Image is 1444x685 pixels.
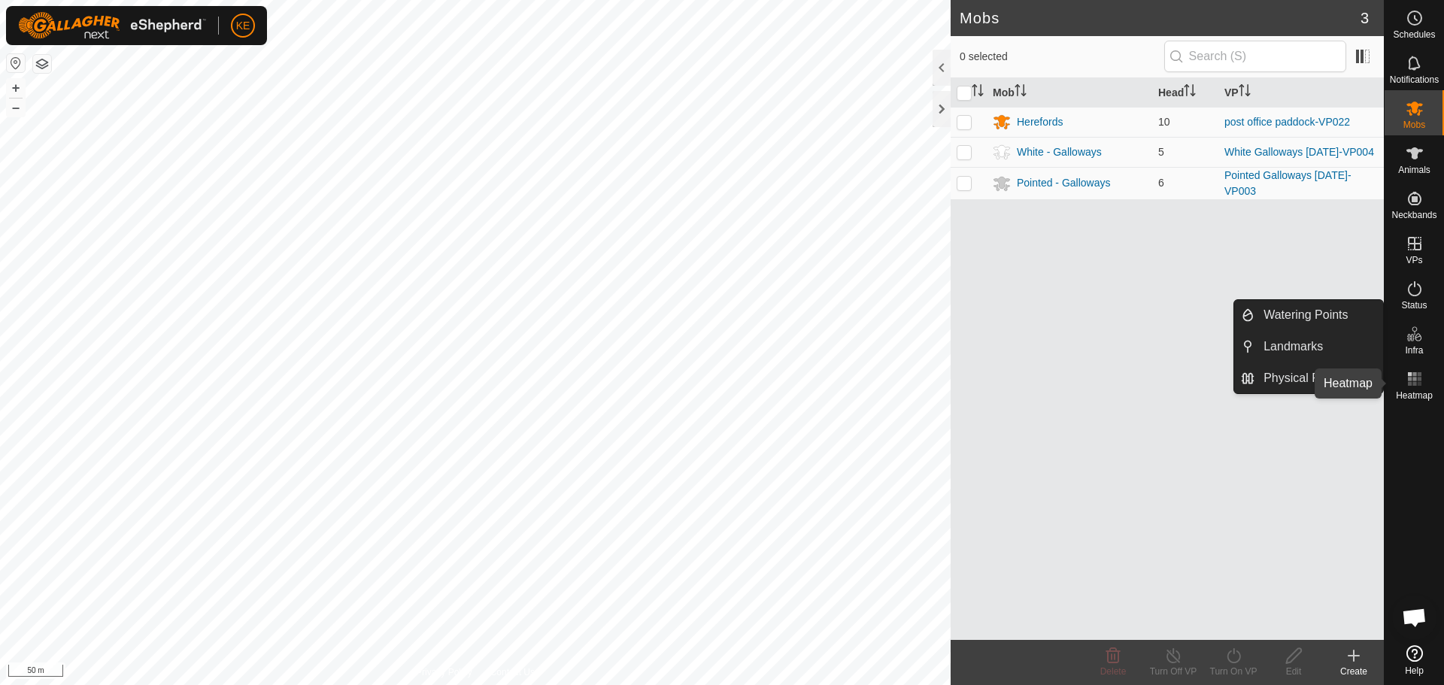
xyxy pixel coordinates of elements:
li: Landmarks [1234,332,1383,362]
span: Neckbands [1391,211,1436,220]
div: Pointed - Galloways [1017,175,1111,191]
div: Open chat [1392,595,1437,640]
a: Contact Us [490,665,535,679]
div: Edit [1263,665,1324,678]
span: VPs [1406,256,1422,265]
button: Map Layers [33,55,51,73]
span: Physical Paddocks [1263,369,1364,387]
span: Watering Points [1263,306,1348,324]
span: Landmarks [1263,338,1323,356]
button: Reset Map [7,54,25,72]
div: Herefords [1017,114,1063,130]
a: post office paddock-VP022 [1224,116,1350,128]
span: 3 [1361,7,1369,29]
div: Create [1324,665,1384,678]
span: 5 [1158,146,1164,158]
th: Head [1152,78,1218,108]
a: Help [1385,639,1444,681]
button: + [7,79,25,97]
a: Physical Paddocks [1254,363,1383,393]
p-sorticon: Activate to sort [972,86,984,99]
button: – [7,99,25,117]
a: Landmarks [1254,332,1383,362]
span: 0 selected [960,49,1164,65]
h2: Mobs [960,9,1361,27]
li: Physical Paddocks [1234,363,1383,393]
span: Notifications [1390,75,1439,84]
a: Privacy Policy [416,665,472,679]
span: Schedules [1393,30,1435,39]
span: Infra [1405,346,1423,355]
span: Heatmap [1396,391,1433,400]
a: Watering Points [1254,300,1383,330]
span: Help [1405,666,1424,675]
img: Gallagher Logo [18,12,206,39]
a: Pointed Galloways [DATE]-VP003 [1224,169,1351,197]
a: White Galloways [DATE]-VP004 [1224,146,1374,158]
span: Delete [1100,666,1127,677]
div: Turn On VP [1203,665,1263,678]
div: Turn Off VP [1143,665,1203,678]
span: Animals [1398,165,1430,174]
span: Mobs [1403,120,1425,129]
span: Status [1401,301,1427,310]
span: KE [236,18,250,34]
p-sorticon: Activate to sort [1239,86,1251,99]
th: VP [1218,78,1384,108]
p-sorticon: Activate to sort [1015,86,1027,99]
span: 10 [1158,116,1170,128]
input: Search (S) [1164,41,1346,72]
span: 6 [1158,177,1164,189]
div: White - Galloways [1017,144,1102,160]
li: Watering Points [1234,300,1383,330]
p-sorticon: Activate to sort [1184,86,1196,99]
th: Mob [987,78,1152,108]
